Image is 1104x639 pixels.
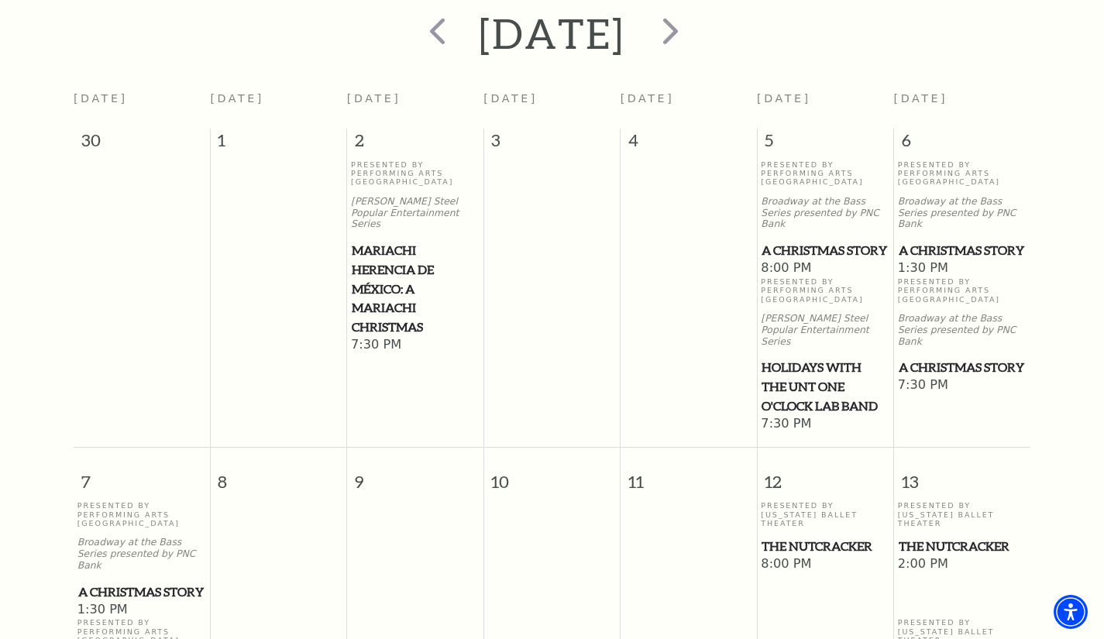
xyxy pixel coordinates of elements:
span: [DATE] [621,92,675,105]
a: The Nutcracker [761,537,889,556]
span: [DATE] [483,92,538,105]
p: Broadway at the Bass Series presented by PNC Bank [761,196,889,230]
span: 5 [758,129,893,160]
span: Holidays with the UNT One O'Clock Lab Band [762,358,889,415]
span: The Nutcracker [899,537,1026,556]
p: Broadway at the Bass Series presented by PNC Bank [898,313,1027,347]
a: Holidays with the UNT One O'Clock Lab Band [761,358,889,415]
span: [DATE] [210,92,264,105]
span: [DATE] [757,92,811,105]
span: 8 [211,448,346,501]
span: 8:00 PM [761,556,889,573]
span: A Christmas Story [762,241,889,260]
span: A Christmas Story [899,358,1026,377]
span: 3 [484,129,620,160]
span: 7:30 PM [761,416,889,433]
span: 6 [894,129,1030,160]
span: 1:30 PM [77,602,206,619]
a: Mariachi Herencia de México: A Mariachi Christmas [351,241,480,337]
p: Broadway at the Bass Series presented by PNC Bank [898,196,1027,230]
button: next [640,6,696,61]
a: The Nutcracker [898,537,1027,556]
p: Presented By [US_STATE] Ballet Theater [898,501,1027,527]
a: A Christmas Story [898,358,1027,377]
span: The Nutcracker [762,537,889,556]
a: A Christmas Story [77,582,206,602]
p: Presented By Performing Arts [GEOGRAPHIC_DATA] [898,277,1027,304]
p: Presented By [US_STATE] Ballet Theater [761,501,889,527]
span: [DATE] [74,92,128,105]
p: [PERSON_NAME] Steel Popular Entertainment Series [351,196,480,230]
span: A Christmas Story [899,241,1026,260]
span: 11 [621,448,756,501]
span: 7 [74,448,210,501]
span: [DATE] [894,92,948,105]
span: A Christmas Story [78,582,205,602]
span: 7:30 PM [898,377,1027,394]
span: 2 [347,129,483,160]
button: prev [408,6,464,61]
span: 1:30 PM [898,260,1027,277]
span: 8:00 PM [761,260,889,277]
span: Mariachi Herencia de México: A Mariachi Christmas [352,241,479,337]
span: 1 [211,129,346,160]
a: A Christmas Story [898,241,1027,260]
span: 4 [621,129,756,160]
div: Accessibility Menu [1054,595,1088,629]
a: A Christmas Story [761,241,889,260]
h2: [DATE] [479,9,625,58]
p: Presented By Performing Arts [GEOGRAPHIC_DATA] [77,501,206,527]
span: 7:30 PM [351,337,480,354]
span: 2:00 PM [898,556,1027,573]
p: Presented By Performing Arts [GEOGRAPHIC_DATA] [898,160,1027,187]
p: Broadway at the Bass Series presented by PNC Bank [77,537,206,571]
span: 13 [894,448,1030,501]
p: Presented By Performing Arts [GEOGRAPHIC_DATA] [761,160,889,187]
span: 10 [484,448,620,501]
span: [DATE] [347,92,401,105]
span: 12 [758,448,893,501]
span: 9 [347,448,483,501]
p: Presented By Performing Arts [GEOGRAPHIC_DATA] [351,160,480,187]
p: [PERSON_NAME] Steel Popular Entertainment Series [761,313,889,347]
p: Presented By Performing Arts [GEOGRAPHIC_DATA] [761,277,889,304]
span: 30 [74,129,210,160]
